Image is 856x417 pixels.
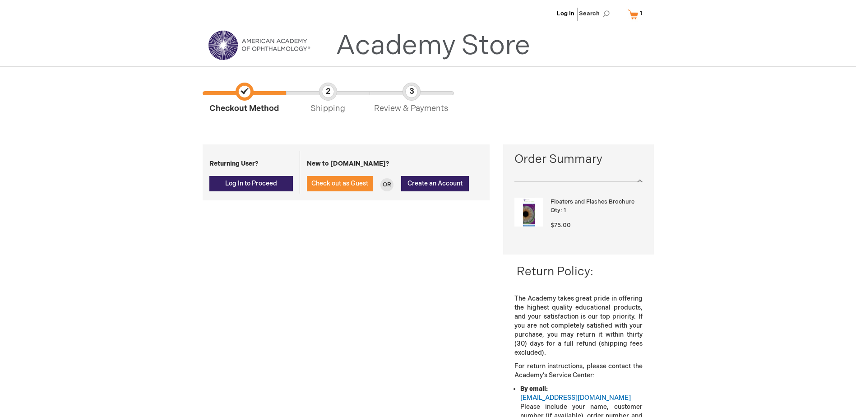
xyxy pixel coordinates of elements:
[311,180,368,187] span: Check out as Guest
[514,362,642,380] p: For return instructions, please contact the Academy’s Service Center:
[225,180,277,187] span: Log In to Proceed
[551,198,640,206] strong: Floaters and Flashes Brochure
[307,176,373,191] button: Check out as Guest
[370,83,453,115] span: Review & Payments
[286,83,370,115] span: Shipping
[203,83,286,115] span: Checkout Method
[640,9,642,17] span: 1
[514,294,642,357] p: The Academy takes great pride in offering the highest quality educational products, and your sati...
[307,160,483,167] h4: New to [DOMAIN_NAME]?
[551,222,571,229] span: $75.00
[380,178,393,191] div: OR
[209,160,293,167] h4: Returning User?
[401,176,469,191] button: Create an Account
[626,6,648,22] a: 1
[336,30,530,62] a: Academy Store
[564,207,566,214] span: 1
[579,5,613,23] span: Search
[517,265,593,279] span: Return Policy:
[520,394,631,402] a: [EMAIL_ADDRESS][DOMAIN_NAME]
[551,207,560,214] span: Qty
[520,385,548,393] strong: By email:
[557,10,574,17] a: Log In
[514,198,543,227] img: Floaters and Flashes Brochure
[514,151,642,172] span: Order Summary
[209,176,293,191] button: Log In to Proceed
[407,180,463,187] span: Create an Account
